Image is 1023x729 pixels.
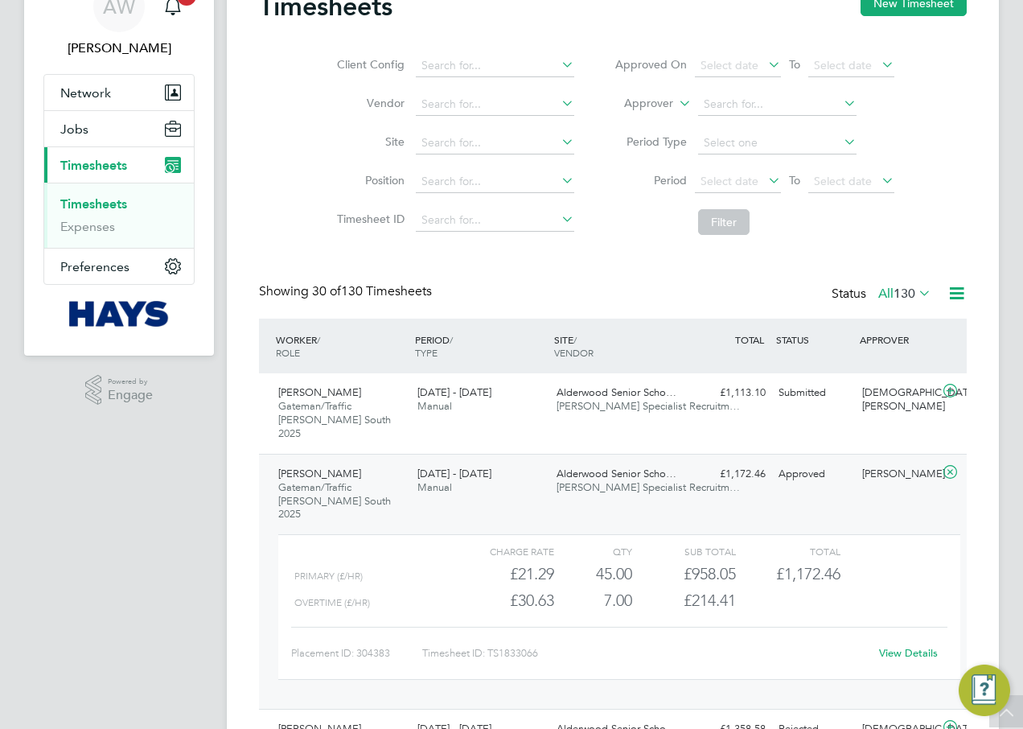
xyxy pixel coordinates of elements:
span: To [784,170,805,191]
button: Engage Resource Center [959,665,1010,716]
input: Search for... [416,209,574,232]
button: Preferences [44,249,194,284]
div: Placement ID: 304383 [291,640,422,666]
div: APPROVER [856,325,939,354]
span: / [317,333,320,346]
label: Site [332,134,405,149]
span: / [450,333,453,346]
span: 130 Timesheets [312,283,432,299]
button: Filter [698,209,750,235]
span: Engage [108,389,153,402]
span: / [573,333,577,346]
div: 45.00 [554,561,632,587]
span: Select date [814,58,872,72]
div: STATUS [772,325,856,354]
span: Select date [700,58,758,72]
span: To [784,54,805,75]
span: Manual [417,480,452,494]
div: PERIOD [411,325,550,367]
span: 130 [894,286,915,302]
input: Search for... [416,171,574,193]
div: Charge rate [450,542,554,561]
span: VENDOR [554,346,594,359]
label: Period Type [614,134,687,149]
label: All [878,286,931,302]
div: Showing [259,283,435,300]
span: 30 of [312,283,341,299]
span: Alderwood Senior Scho… [557,385,676,399]
div: £21.29 [450,561,554,587]
a: Go to home page [43,301,195,327]
img: hays-logo-retina.png [69,301,170,327]
a: Timesheets [60,196,127,212]
button: Jobs [44,111,194,146]
span: Powered by [108,375,153,389]
label: Position [332,173,405,187]
a: Powered byEngage [85,375,154,406]
div: £958.05 [632,561,736,587]
input: Select one [698,132,857,154]
label: Approver [601,96,673,112]
span: [PERSON_NAME] [278,385,361,399]
span: [PERSON_NAME] [278,467,361,480]
div: [DEMOGRAPHIC_DATA][PERSON_NAME] [856,380,939,420]
div: Approved [772,461,856,488]
span: [DATE] - [DATE] [417,385,491,399]
div: 7.00 [554,587,632,614]
label: Timesheet ID [332,212,405,226]
button: Network [44,75,194,110]
div: Status [832,283,935,306]
span: Gateman/Traffic [PERSON_NAME] South 2025 [278,480,391,521]
label: Client Config [332,57,405,72]
span: Select date [700,174,758,188]
span: Manual [417,399,452,413]
span: TOTAL [735,333,764,346]
div: Timesheet ID: TS1833066 [422,640,869,666]
span: [PERSON_NAME] Specialist Recruitm… [557,399,740,413]
div: £30.63 [450,587,554,614]
span: [PERSON_NAME] Specialist Recruitm… [557,480,740,494]
span: Jobs [60,121,88,137]
span: Timesheets [60,158,127,173]
div: Sub Total [632,542,736,561]
div: Submitted [772,380,856,406]
div: £1,172.46 [688,461,772,488]
div: SITE [550,325,689,367]
div: WORKER [272,325,411,367]
span: Gateman/Traffic [PERSON_NAME] South 2025 [278,399,391,440]
input: Search for... [698,93,857,116]
a: Expenses [60,219,115,234]
div: £214.41 [632,587,736,614]
div: QTY [554,542,632,561]
div: [PERSON_NAME] [856,461,939,488]
button: Timesheets [44,147,194,183]
a: View Details [879,646,938,660]
input: Search for... [416,93,574,116]
label: Vendor [332,96,405,110]
div: Total [736,542,840,561]
span: Overtime (£/HR) [294,597,370,608]
span: Alan Watts [43,39,195,58]
div: Timesheets [44,183,194,248]
span: TYPE [415,346,438,359]
span: Network [60,85,111,101]
input: Search for... [416,55,574,77]
span: Select date [814,174,872,188]
span: Primary (£/HR) [294,570,363,582]
span: £1,172.46 [776,564,840,583]
label: Period [614,173,687,187]
span: [DATE] - [DATE] [417,467,491,480]
div: £1,113.10 [688,380,772,406]
input: Search for... [416,132,574,154]
span: Alderwood Senior Scho… [557,467,676,480]
span: ROLE [276,346,300,359]
label: Approved On [614,57,687,72]
span: Preferences [60,259,129,274]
